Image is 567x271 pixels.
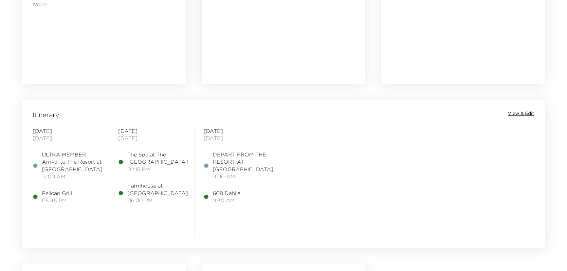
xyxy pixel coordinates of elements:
span: [DATE] [118,135,185,142]
button: View & Edit [508,110,534,117]
span: [DATE] [204,135,270,142]
span: [DATE] [118,127,185,135]
span: 11:30 AM [213,197,241,204]
span: ULTRA MEMBER Arrival to The Resort at [GEOGRAPHIC_DATA] [42,151,102,173]
span: 11:00 AM [213,173,273,180]
span: 608 Dahlia [213,190,241,197]
span: 02:15 PM [127,166,188,173]
span: Itinerary [33,110,59,119]
span: Pelican Grill [42,190,72,197]
span: [DATE] [33,135,100,142]
span: [DATE] [204,127,270,135]
span: 05:45 PM [42,197,72,204]
span: 12:00 AM [42,173,102,180]
p: None [33,1,175,8]
span: [DATE] [33,127,100,135]
span: DEPART FROM THE RESORT AT [GEOGRAPHIC_DATA] [213,151,273,173]
span: Farmhouse at [GEOGRAPHIC_DATA] [127,182,188,197]
span: 06:00 PM [127,197,188,204]
span: The Spa at The [GEOGRAPHIC_DATA] [127,151,188,166]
